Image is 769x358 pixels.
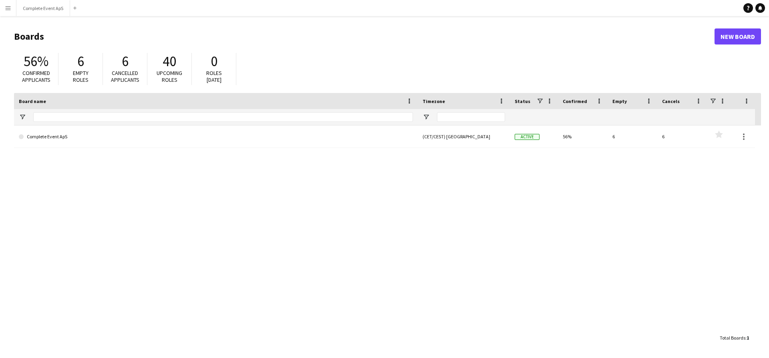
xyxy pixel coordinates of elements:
span: Empty roles [73,69,89,83]
div: 6 [608,125,657,148]
input: Timezone Filter Input [437,112,505,122]
button: Complete Event ApS [16,0,70,16]
span: Roles [DATE] [206,69,222,83]
button: Open Filter Menu [423,113,430,121]
h1: Boards [14,30,715,42]
span: Empty [612,98,627,104]
span: Status [515,98,530,104]
span: Timezone [423,98,445,104]
span: Board name [19,98,46,104]
span: Active [515,134,540,140]
a: New Board [715,28,761,44]
span: 6 [122,53,129,70]
a: Complete Event ApS [19,125,413,148]
span: 56% [24,53,48,70]
span: 0 [211,53,217,70]
button: Open Filter Menu [19,113,26,121]
span: Cancels [662,98,680,104]
span: 6 [77,53,84,70]
div: : [720,330,749,346]
span: Confirmed applicants [22,69,50,83]
span: Upcoming roles [157,69,182,83]
div: 6 [657,125,707,148]
span: Confirmed [563,98,587,104]
div: (CET/CEST) [GEOGRAPHIC_DATA] [418,125,510,148]
input: Board name Filter Input [33,112,413,122]
span: Cancelled applicants [111,69,139,83]
span: 1 [747,335,749,341]
div: 56% [558,125,608,148]
span: 40 [163,53,176,70]
span: Total Boards [720,335,745,341]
